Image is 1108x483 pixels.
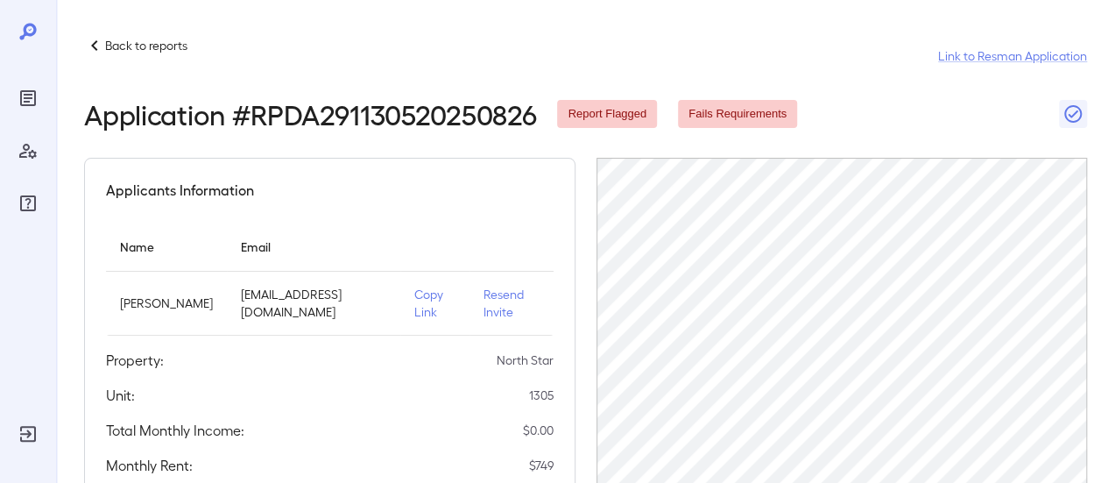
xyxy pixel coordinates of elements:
p: $ 0.00 [523,422,554,439]
p: Back to reports [105,37,187,54]
div: FAQ [14,189,42,217]
span: Report Flagged [557,106,657,123]
div: Log Out [14,420,42,448]
p: [PERSON_NAME] [120,295,213,312]
button: Close Report [1059,100,1087,128]
a: Link to Resman Application [938,47,1087,65]
th: Name [106,222,227,272]
p: North Star [497,352,554,369]
p: 1305 [529,387,554,404]
p: Copy Link [414,286,455,321]
table: simple table [106,222,554,336]
h5: Unit: [106,385,135,406]
p: [EMAIL_ADDRESS][DOMAIN_NAME] [241,286,386,321]
div: Reports [14,84,42,112]
p: $ 749 [529,457,554,474]
span: Fails Requirements [678,106,797,123]
div: Manage Users [14,137,42,165]
h2: Application # RPDA291130520250826 [84,98,536,130]
h5: Monthly Rent: [106,455,193,476]
th: Email [227,222,400,272]
p: Resend Invite [483,286,540,321]
h5: Total Monthly Income: [106,420,244,441]
h5: Property: [106,350,164,371]
h5: Applicants Information [106,180,254,201]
